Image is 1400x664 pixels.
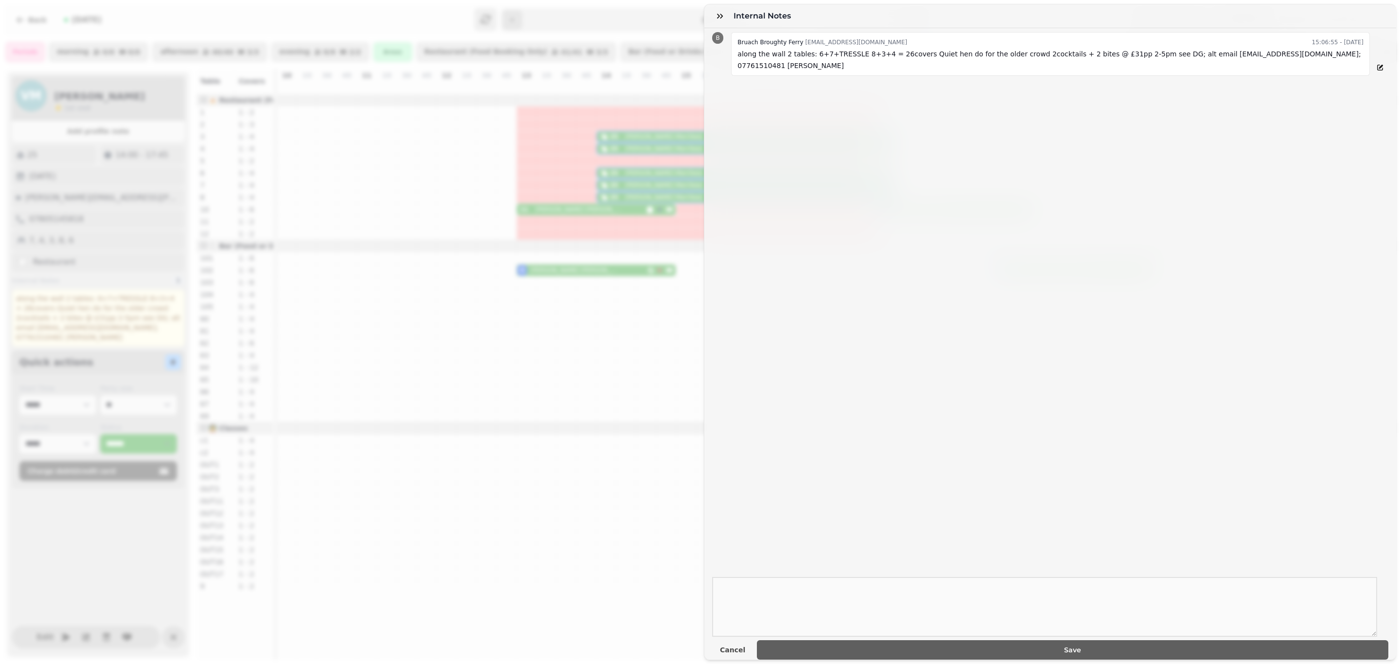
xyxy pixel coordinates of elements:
p: along the wall 2 tables: 6+7+TRESSLE 8+3+4 = 26covers Quiet hen do for the older crowd 2cocktails... [737,48,1364,71]
span: Cancel [720,647,745,653]
time: 15:06:55 - [DATE] [1312,36,1364,48]
span: Save [765,647,1381,653]
span: B [716,35,720,41]
button: Save [757,640,1388,660]
h3: Internal Notes [734,10,795,22]
button: Cancel [712,644,753,656]
span: Bruach Broughty Ferry [737,39,803,46]
div: [EMAIL_ADDRESS][DOMAIN_NAME] [737,36,907,48]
